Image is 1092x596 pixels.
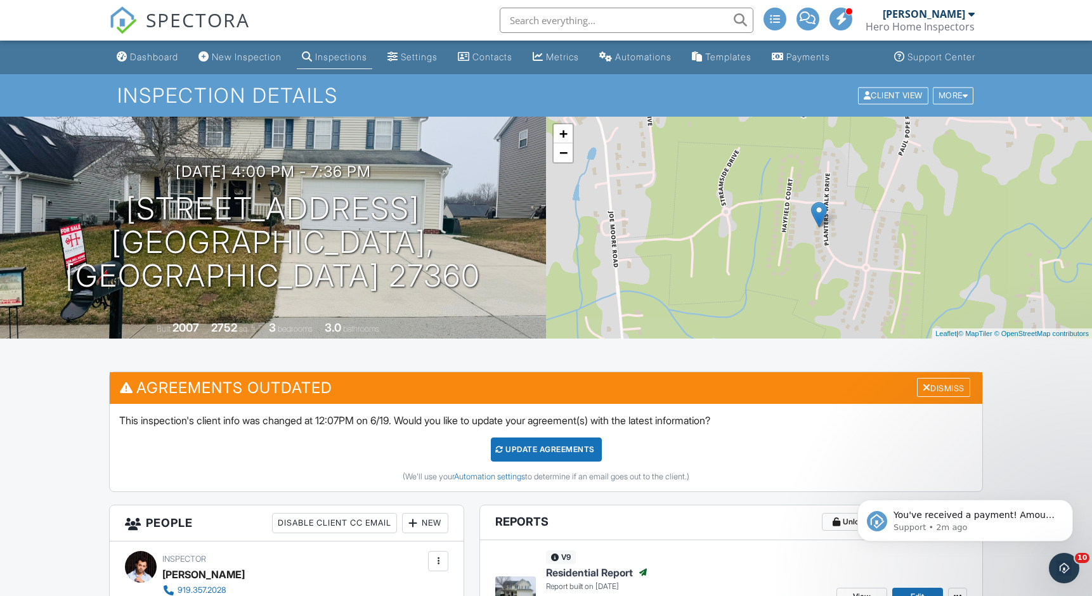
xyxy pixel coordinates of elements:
[239,324,257,334] span: sq. ft.
[866,20,975,33] div: Hero Home Inspectors
[272,513,397,533] div: Disable Client CC Email
[528,46,584,69] a: Metrics
[453,46,517,69] a: Contacts
[401,51,438,62] div: Settings
[958,330,992,337] a: © MapTiler
[382,46,443,69] a: Settings
[176,163,371,180] h3: [DATE] 4:00 pm - 7:36 pm
[933,87,974,104] div: More
[907,51,975,62] div: Support Center
[500,8,753,33] input: Search everything...
[178,585,226,595] div: 919.357.2028
[109,17,250,44] a: SPECTORA
[615,51,672,62] div: Automations
[110,404,982,491] div: This inspection's client info was changed at 12:07PM on 6/19. Would you like to update your agree...
[297,46,372,69] a: Inspections
[193,46,287,69] a: New Inspection
[162,565,245,584] div: [PERSON_NAME]
[325,321,341,334] div: 3.0
[546,51,579,62] div: Metrics
[786,51,830,62] div: Payments
[212,51,282,62] div: New Inspection
[109,6,137,34] img: The Best Home Inspection Software - Spectora
[146,6,250,33] span: SPECTORA
[932,328,1092,339] div: |
[889,46,980,69] a: Support Center
[110,505,464,541] h3: People
[454,472,525,481] a: Automation settings
[705,51,751,62] div: Templates
[402,513,448,533] div: New
[278,324,313,334] span: bedrooms
[315,51,367,62] div: Inspections
[857,90,932,100] a: Client View
[935,330,956,337] a: Leaflet
[883,8,965,20] div: [PERSON_NAME]
[157,324,171,334] span: Built
[269,321,276,334] div: 3
[917,378,970,398] div: Dismiss
[858,87,928,104] div: Client View
[491,437,602,462] div: Update Agreements
[112,46,183,69] a: Dashboard
[554,143,573,162] a: Zoom out
[119,472,973,482] div: (We'll use your to determine if an email goes out to the client.)
[211,321,237,334] div: 2752
[687,46,757,69] a: Templates
[594,46,677,69] a: Automations (Basic)
[110,372,982,403] h3: Agreements Outdated
[767,46,835,69] a: Payments
[472,51,512,62] div: Contacts
[117,84,975,107] h1: Inspection Details
[20,192,526,292] h1: [STREET_ADDRESS] [GEOGRAPHIC_DATA], [GEOGRAPHIC_DATA] 27360
[1049,553,1079,583] iframe: Intercom live chat
[554,124,573,143] a: Zoom in
[130,51,178,62] div: Dashboard
[994,330,1089,337] a: © OpenStreetMap contributors
[162,554,206,564] span: Inspector
[343,324,379,334] span: bathrooms
[838,473,1092,562] iframe: Intercom notifications message
[1075,553,1089,563] span: 10
[172,321,199,334] div: 2007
